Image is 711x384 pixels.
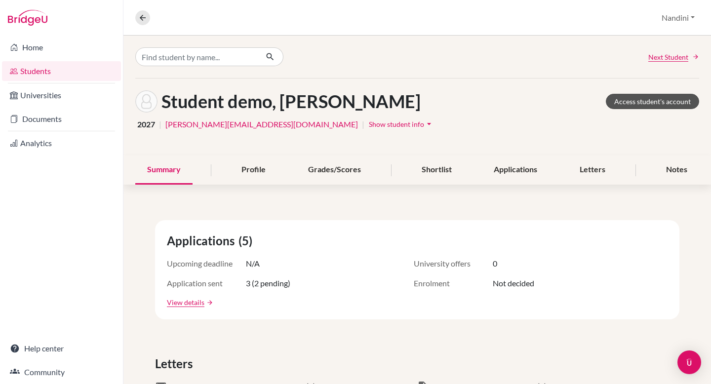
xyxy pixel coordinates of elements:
[135,90,158,113] img: Nandini Student demo's avatar
[135,155,193,185] div: Summary
[167,232,238,250] span: Applications
[568,155,617,185] div: Letters
[369,120,424,128] span: Show student info
[165,118,358,130] a: [PERSON_NAME][EMAIL_ADDRESS][DOMAIN_NAME]
[2,133,121,153] a: Analytics
[493,277,534,289] span: Not decided
[8,10,47,26] img: Bridge-U
[657,8,699,27] button: Nandini
[238,232,256,250] span: (5)
[368,116,434,132] button: Show student infoarrow_drop_down
[606,94,699,109] a: Access student's account
[414,258,493,269] span: University offers
[414,277,493,289] span: Enrolment
[167,297,204,307] a: View details
[161,91,421,112] h1: Student demo, [PERSON_NAME]
[482,155,549,185] div: Applications
[2,85,121,105] a: Universities
[648,52,699,62] a: Next Student
[648,52,688,62] span: Next Student
[2,38,121,57] a: Home
[155,355,197,373] span: Letters
[362,118,364,130] span: |
[654,155,699,185] div: Notes
[410,155,464,185] div: Shortlist
[246,277,290,289] span: 3 (2 pending)
[167,277,246,289] span: Application sent
[2,61,121,81] a: Students
[159,118,161,130] span: |
[677,350,701,374] div: Open Intercom Messenger
[137,118,155,130] span: 2027
[135,47,258,66] input: Find student by name...
[2,362,121,382] a: Community
[230,155,277,185] div: Profile
[167,258,246,269] span: Upcoming deadline
[424,119,434,129] i: arrow_drop_down
[493,258,497,269] span: 0
[2,339,121,358] a: Help center
[204,299,213,306] a: arrow_forward
[296,155,373,185] div: Grades/Scores
[246,258,260,269] span: N/A
[2,109,121,129] a: Documents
